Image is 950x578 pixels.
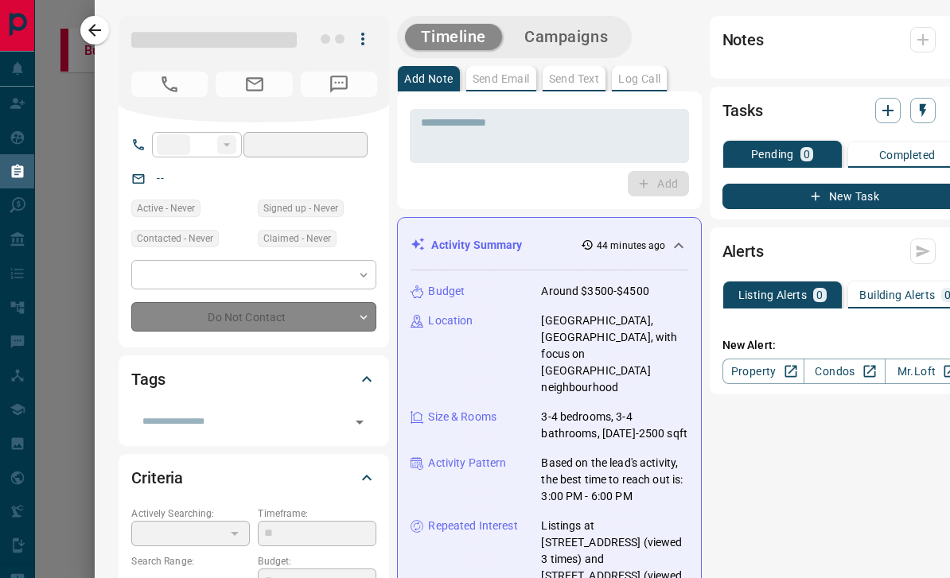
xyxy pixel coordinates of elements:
[131,72,208,97] span: No Number
[348,411,371,433] button: Open
[541,283,648,300] p: Around $3500-$4500
[804,359,886,384] a: Condos
[405,24,502,50] button: Timeline
[859,289,935,301] p: Building Alerts
[738,289,808,301] p: Listing Alerts
[804,149,810,160] p: 0
[258,554,376,568] p: Budget:
[428,283,465,300] p: Budget
[597,239,666,253] p: 44 minutes ago
[428,518,517,534] p: Repeated Interest
[541,455,687,505] p: Based on the lead's activity, the best time to reach out is: 3:00 PM - 6:00 PM
[137,231,213,246] span: Contacted - Never
[131,554,250,568] p: Search Range:
[301,72,377,97] span: No Number
[411,231,687,260] div: Activity Summary44 minutes ago
[157,172,163,184] a: --
[258,506,376,521] p: Timeframe:
[751,149,794,160] p: Pending
[428,409,496,425] p: Size & Rooms
[431,237,522,254] p: Activity Summary
[508,24,624,50] button: Campaigns
[131,506,250,521] p: Actively Searching:
[428,455,506,471] p: Activity Pattern
[131,360,376,398] div: Tags
[131,302,376,332] div: Do Not Contact
[541,409,687,442] p: 3-4 bedrooms, 3-4 bathrooms, [DATE]-2500 sqft
[131,367,165,392] h2: Tags
[722,98,763,123] h2: Tasks
[216,72,292,97] span: No Email
[131,459,376,497] div: Criteria
[428,312,473,329] p: Location
[137,200,195,216] span: Active - Never
[722,239,764,264] h2: Alerts
[263,200,338,216] span: Signed up - Never
[879,149,936,161] p: Completed
[404,73,453,84] p: Add Note
[131,465,183,491] h2: Criteria
[263,231,331,246] span: Claimed - Never
[816,289,823,301] p: 0
[722,27,764,52] h2: Notes
[722,359,804,384] a: Property
[541,312,687,396] p: [GEOGRAPHIC_DATA], [GEOGRAPHIC_DATA], with focus on [GEOGRAPHIC_DATA] neighbourhood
